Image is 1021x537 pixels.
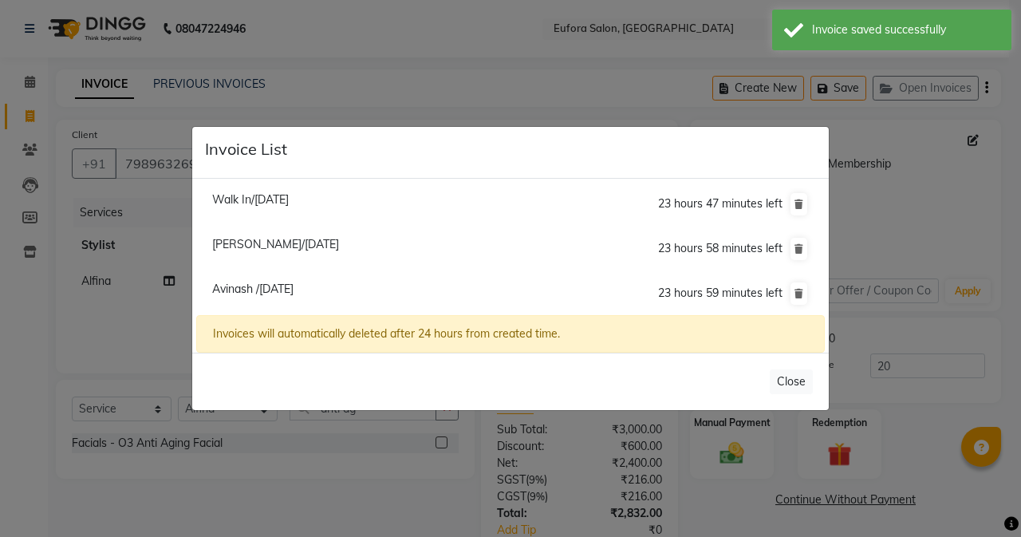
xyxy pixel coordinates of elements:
[770,369,813,394] button: Close
[212,282,294,296] span: Avinash /[DATE]
[205,140,287,159] h5: Invoice List
[812,22,999,38] div: Invoice saved successfully
[212,237,339,251] span: [PERSON_NAME]/[DATE]
[212,192,289,207] span: Walk In/[DATE]
[658,241,783,255] span: 23 hours 58 minutes left
[658,196,783,211] span: 23 hours 47 minutes left
[658,286,783,300] span: 23 hours 59 minutes left
[196,315,825,353] div: Invoices will automatically deleted after 24 hours from created time.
